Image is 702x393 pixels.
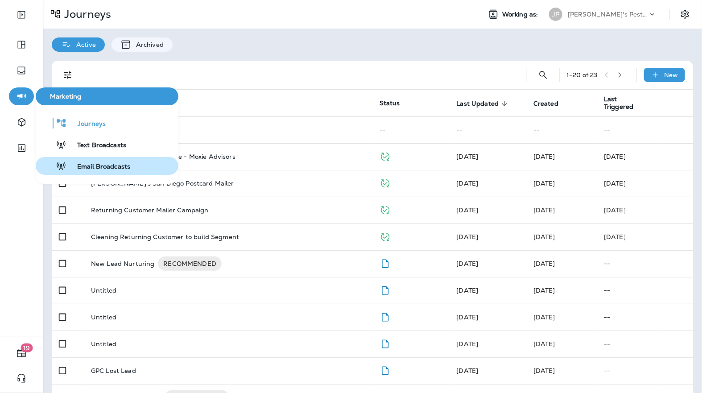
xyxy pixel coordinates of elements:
[39,93,175,100] span: Marketing
[9,6,34,24] button: Expand Sidebar
[533,367,555,375] span: J-P Scoville
[36,114,178,132] button: Journeys
[380,232,391,240] span: Published
[597,197,693,223] td: [DATE]
[457,367,479,375] span: J-P Scoville
[457,260,479,268] span: Jason Munk
[534,66,552,84] button: Search Journeys
[457,153,479,161] span: Shannon Davis
[66,141,126,150] span: Text Broadcasts
[597,116,693,143] td: --
[457,286,479,294] span: Jason Munk
[380,205,391,213] span: Published
[665,71,678,79] p: New
[457,340,479,348] span: Jason Munk
[380,259,391,267] span: Draft
[604,340,686,347] p: --
[380,285,391,294] span: Draft
[597,143,693,170] td: [DATE]
[380,339,391,347] span: Draft
[457,313,479,321] span: Jason Munk
[36,157,178,175] button: Email Broadcasts
[21,343,33,352] span: 19
[533,313,555,321] span: Jason Munk
[457,233,479,241] span: Jason Munk
[91,256,155,271] p: New Lead Nurturing
[567,71,598,79] div: 1 - 20 of 23
[604,95,646,111] span: Last Triggered
[604,367,686,374] p: --
[568,11,648,18] p: [PERSON_NAME]'s Pest Control - [GEOGRAPHIC_DATA]
[502,11,540,18] span: Working as:
[533,153,555,161] span: J-P Scoville
[67,120,106,128] span: Journeys
[533,260,555,268] span: Jason Munk
[36,136,178,153] button: Text Broadcasts
[372,116,450,143] td: --
[91,180,234,187] p: [PERSON_NAME]’s San Diego Postcard Mailer
[132,41,164,48] p: Archived
[597,170,693,197] td: [DATE]
[380,366,391,374] span: Draft
[380,99,400,107] span: Status
[59,66,77,84] button: Filters
[72,41,96,48] p: Active
[533,179,555,187] span: Jason Munk
[61,8,111,21] p: Journeys
[158,259,222,268] span: RECOMMENDED
[604,314,686,321] p: --
[457,100,499,108] span: Last Updated
[457,206,479,214] span: Jason Munk
[91,367,136,374] p: GPC Lost Lead
[604,287,686,294] p: --
[533,286,555,294] span: Jason Munk
[91,207,209,214] p: Returning Customer Mailer Campaign
[533,206,555,214] span: Jason Munk
[549,8,562,21] div: JP
[91,314,116,321] p: Untitled
[380,178,391,186] span: Published
[457,179,479,187] span: Jason Munk
[450,116,527,143] td: --
[91,340,116,347] p: Untitled
[604,260,686,267] p: --
[677,6,693,22] button: Settings
[533,100,558,108] span: Created
[380,312,391,320] span: Draft
[533,233,555,241] span: Jason Munk
[66,163,130,171] span: Email Broadcasts
[533,340,555,348] span: Jason Munk
[91,233,239,240] p: Cleaning Returning Customer to build Segment
[91,287,116,294] p: Untitled
[380,152,391,160] span: Published
[526,116,597,143] td: --
[597,223,693,250] td: [DATE]
[36,87,178,105] button: Marketing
